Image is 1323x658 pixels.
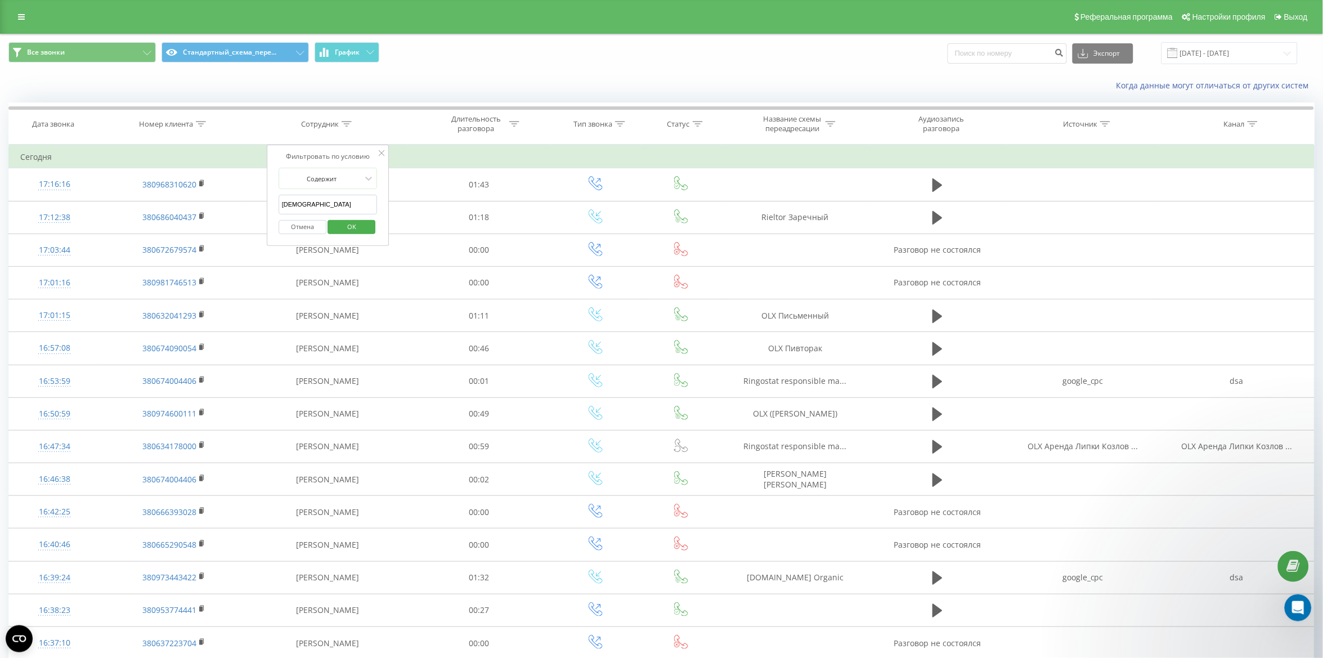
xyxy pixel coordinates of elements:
td: Сегодня [9,146,1315,168]
a: 380973443422 [142,572,196,583]
a: 380981746513 [142,277,196,288]
div: 16:37:10 [20,632,89,654]
div: 16:53:59 [20,370,89,392]
button: Чат [75,351,150,396]
span: Настройки профиля [1192,12,1266,21]
div: API Ringostat. API-запрос соединения 2х номеров [23,248,189,272]
a: 380634178000 [142,441,196,451]
img: Profile image for Volodymyr [120,18,143,41]
button: Все звонки [8,42,156,62]
a: 380953774441 [142,605,196,615]
td: [DOMAIN_NAME] Organic [721,561,869,594]
td: dsa [1160,365,1314,397]
p: Привет! 👋 [23,80,203,99]
span: Разговор не состоялся [894,277,981,288]
button: Поиск по статьям [16,217,209,239]
a: 380666393028 [142,507,196,517]
button: Open CMP widget [6,625,33,652]
div: AI. Общая информация и стоимость [23,281,189,293]
button: Экспорт [1073,43,1133,64]
button: Отмена [279,220,326,234]
td: [PERSON_NAME] [248,168,408,201]
div: 16:47:34 [20,436,89,458]
div: 17:16:16 [20,173,89,195]
td: [PERSON_NAME] [248,234,408,266]
div: Название схемы переадресации [763,114,823,133]
td: 00:00 [407,496,550,529]
span: Все звонки [27,48,65,57]
td: [PERSON_NAME] [248,397,408,430]
p: Чем мы можем помочь? [23,99,203,137]
td: dsa [1160,561,1314,594]
span: Разговор не состоялся [894,539,981,550]
div: Канал [1224,119,1245,129]
span: Ringostat responsible ma... [744,375,847,386]
a: 380665290548 [142,539,196,550]
span: График [335,48,360,56]
div: AI. Общая информация и стоимость [16,276,209,297]
span: Чат [105,379,120,387]
a: 380637223704 [142,638,196,648]
div: Интеграция с KeyCRM [23,302,189,314]
td: [PERSON_NAME] [248,430,408,463]
div: Сотрудник [301,119,339,129]
div: Отправить сообщение [23,161,188,173]
img: Profile image for Artur [163,18,186,41]
div: 16:46:38 [20,468,89,490]
a: 380674004406 [142,474,196,485]
div: 16:38:23 [20,599,89,621]
div: 17:12:38 [20,207,89,229]
td: 00:01 [407,365,550,397]
td: 00:00 [407,529,550,561]
div: Длительность разговора [446,114,506,133]
div: Описание Ringostat Smart Phone [23,323,189,334]
div: 16:50:59 [20,403,89,425]
div: Фильтровать по условию [279,151,378,162]
td: 01:43 [407,168,550,201]
a: 380674090054 [142,343,196,353]
td: [PERSON_NAME] [248,201,408,234]
div: Статус [667,119,690,129]
input: Введите значение [279,195,378,214]
td: [PERSON_NAME] [248,561,408,594]
a: 380686040437 [142,212,196,222]
div: 17:03:44 [20,239,89,261]
a: 380672679574 [142,244,196,255]
td: google_cpc [1006,561,1160,594]
span: OLX Аренда Липки Козлов ... [1181,441,1292,451]
td: [PERSON_NAME] [PERSON_NAME] [721,463,869,496]
a: 380968310620 [142,179,196,190]
div: 17:01:16 [20,272,89,294]
span: Реферальная программа [1080,12,1173,21]
td: [PERSON_NAME] [248,365,408,397]
a: 380674004406 [142,375,196,386]
div: Дата звонка [32,119,74,129]
td: 00:49 [407,397,550,430]
td: [PERSON_NAME] [248,594,408,626]
span: Разговор не состоялся [894,507,981,517]
input: Поиск по номеру [948,43,1067,64]
div: Закрыть [194,18,214,38]
div: Отправить сообщениеОбычно мы отвечаем в течение менее минуты [11,151,214,206]
td: Rieltor Заречный [721,201,869,234]
td: [PERSON_NAME] [248,266,408,299]
td: 00:27 [407,594,550,626]
div: Источник [1063,119,1097,129]
span: Выход [1284,12,1308,21]
td: 01:11 [407,299,550,332]
td: 00:46 [407,332,550,365]
td: [PERSON_NAME] [248,463,408,496]
span: Помощь [171,379,204,387]
button: Помощь [150,351,225,396]
iframe: Intercom live chat [1285,594,1312,621]
td: [PERSON_NAME] [248,332,408,365]
div: 16:40:46 [20,534,89,556]
div: Номер клиента [139,119,193,129]
div: Обычно мы отвечаем в течение менее минуты [23,173,188,196]
td: [PERSON_NAME] [248,496,408,529]
div: API Ringostat. API-запрос соединения 2х номеров [16,244,209,276]
span: OLX Аренда Липки Козлов ... [1028,441,1138,451]
div: Описание Ringostat Smart Phone [16,318,209,339]
td: OLX ([PERSON_NAME]) [721,397,869,430]
a: 380974600111 [142,408,196,419]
